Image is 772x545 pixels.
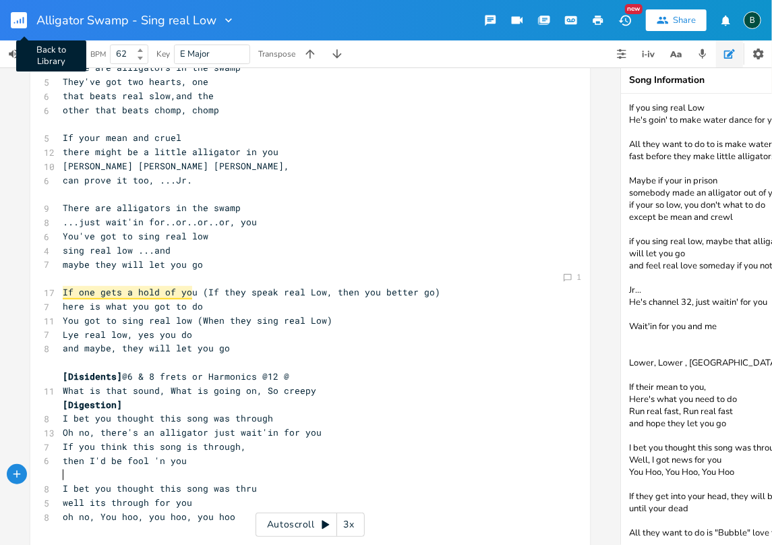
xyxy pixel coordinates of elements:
span: other that beats chomp, chomp [63,104,219,116]
span: ...just wait'in for..or..or..or, you [63,216,257,228]
span: Alligator Swamp - Sing real Low [36,14,216,26]
div: 1 [576,273,581,281]
div: 3x [337,513,361,537]
span: then I'd be fool 'n you [63,455,187,467]
button: New [612,8,639,32]
span: I bet you thought this song was thru [63,482,257,494]
div: BruCe [744,11,761,29]
div: Transpose [258,50,295,58]
span: that beats real slow,and the [63,90,214,102]
span: Lye real low, yes you do [63,328,192,341]
div: BPM [90,51,106,58]
span: I bet you thought this song was through [63,412,273,424]
span: [Digestion] [63,399,122,411]
span: They've got two hearts, one [63,76,208,88]
span: sing real low ...and [63,244,171,256]
div: Autoscroll [256,513,365,537]
span: You've got to sing real low [63,230,208,242]
span: E Major [180,48,210,60]
span: If one gets a hold of yo [63,286,192,299]
span: You got to sing real low (When they sing real Low) [63,314,332,326]
div: Share [673,14,696,26]
span: [Disidents] [63,370,122,382]
button: B [744,5,761,36]
span: There are alligators in the swamp [63,202,241,214]
span: @6 & 8 frets or Harmonics @12 @ [63,370,289,382]
span: and maybe, they will let you go [63,342,230,354]
button: Back to Library [11,4,38,36]
span: maybe they will let you go [63,258,203,270]
span: can prove it too, ...Jr. [63,174,192,186]
div: Key [156,50,170,58]
span: If you think this song is through, [63,440,246,453]
span: What is that sound, What is going on, So creepy [63,384,316,397]
span: u (If they speak real Low, then you better go) [63,286,440,298]
span: here is what you got to do [63,300,203,312]
span: well its through for you [63,496,192,509]
span: there might be a little alligator in you [63,146,278,158]
span: If your mean and cruel [63,132,181,144]
span: Oh no, there's an alligator just wait'in for you [63,426,322,438]
span: [PERSON_NAME] [PERSON_NAME] [PERSON_NAME], [63,160,289,172]
button: Share [646,9,707,31]
div: New [625,4,643,14]
span: oh no, You hoo, you hoo, you hoo [63,511,235,523]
